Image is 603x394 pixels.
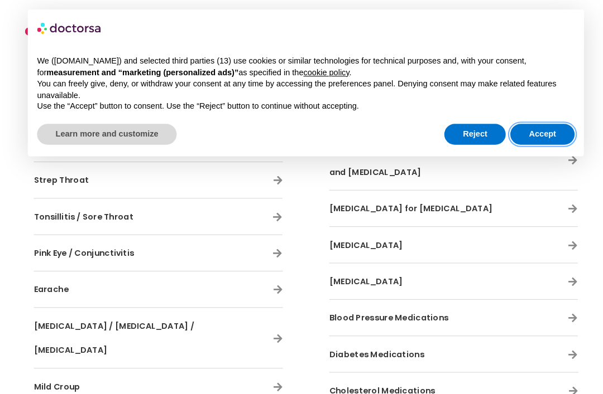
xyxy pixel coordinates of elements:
a: cookie policy [299,65,343,74]
p: You can freely give, deny, or withdraw your consent at any time by accessing the preferences pane... [42,75,561,97]
span: Diabetes Medications [324,335,415,347]
span: Strep Throat [39,168,92,179]
span: Pink Eye / Conjunctivitis [39,238,136,249]
span: [MEDICAL_DATA] [324,265,395,276]
button: Accept [499,119,561,139]
strong: measurement and “marketing (personalized ads)” [51,65,236,74]
img: logo [42,18,105,36]
span: Tonsillitis / Sore Throat [39,203,135,214]
span: Earache [39,273,73,284]
span: [MEDICAL_DATA] / [MEDICAL_DATA] / [MEDICAL_DATA] [39,308,194,343]
button: Learn more and customize [42,119,177,139]
p: Use the “Accept” button to consent. Use the “Reject” button to continue without accepting. [42,97,561,108]
span: Blood Pressure Medications [324,300,439,312]
span: Mild Croup [39,367,84,378]
p: We ([DOMAIN_NAME]) and selected third parties (13) use cookies or similar technologies for techni... [42,53,561,75]
span: Cholesterol Medications [324,371,426,382]
button: Reject [435,119,494,139]
span: [MEDICAL_DATA] for [MEDICAL_DATA] [324,195,481,206]
span: [MEDICAL_DATA] [324,230,395,241]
